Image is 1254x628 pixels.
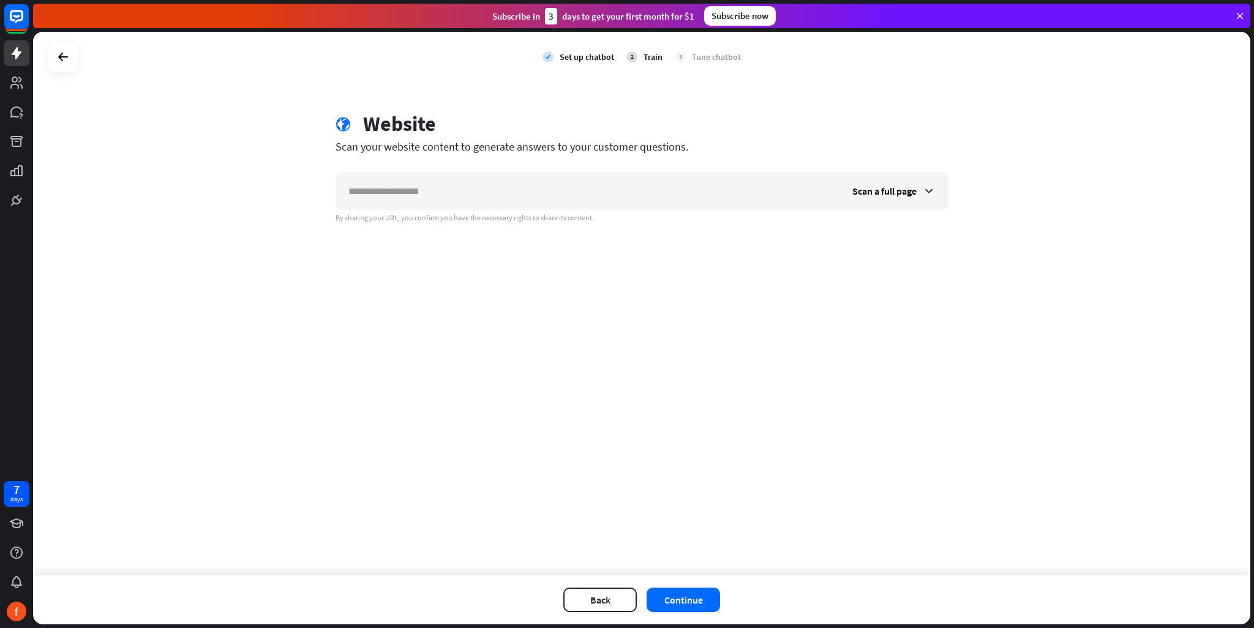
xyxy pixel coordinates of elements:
button: Back [563,588,637,612]
div: 3 [675,51,686,62]
span: Scan a full page [852,185,917,197]
div: Set up chatbot [560,51,614,62]
div: Scan your website content to generate answers to your customer questions. [336,140,948,154]
a: 7 days [4,481,29,507]
div: Tune chatbot [692,51,741,62]
div: Subscribe in days to get your first month for $1 [492,8,694,24]
div: 7 [13,484,20,495]
button: Continue [647,588,720,612]
div: 2 [626,51,637,62]
div: By sharing your URL, you confirm you have the necessary rights to share its content. [336,213,948,223]
i: globe [336,117,351,132]
div: Train [644,51,663,62]
div: days [10,495,23,504]
div: 3 [545,8,557,24]
i: check [543,51,554,62]
div: Subscribe now [704,6,776,26]
div: Website [363,111,436,136]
